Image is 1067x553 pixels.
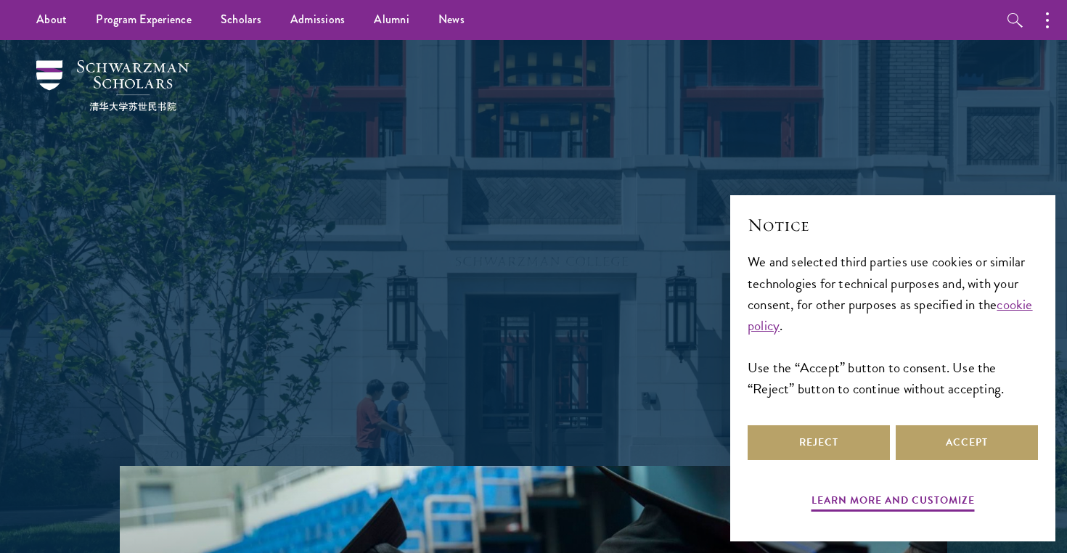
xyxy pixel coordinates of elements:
h2: Notice [748,213,1038,237]
button: Reject [748,425,890,460]
button: Learn more and customize [812,491,975,514]
img: Schwarzman Scholars [36,60,189,111]
div: We and selected third parties use cookies or similar technologies for technical purposes and, wit... [748,251,1038,398]
a: cookie policy [748,294,1033,336]
button: Accept [896,425,1038,460]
